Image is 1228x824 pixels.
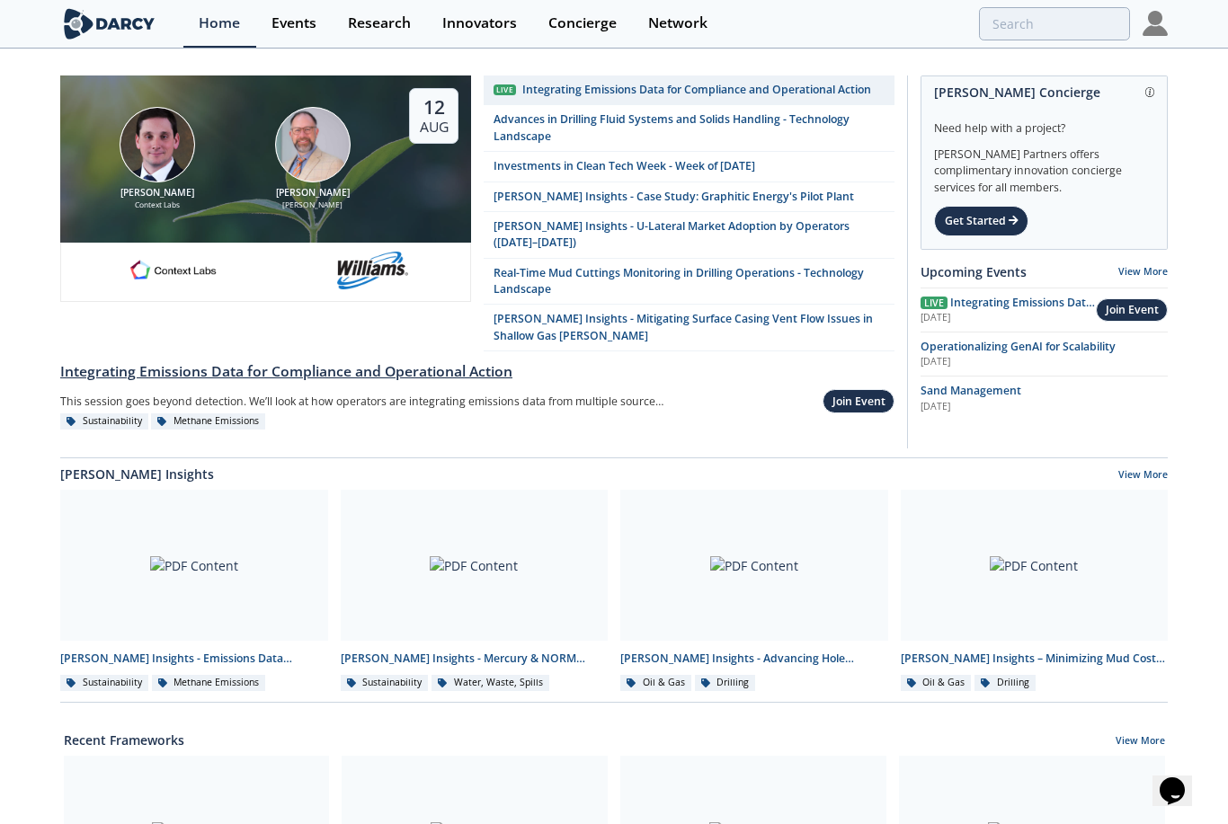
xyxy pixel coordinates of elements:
a: Real-Time Mud Cuttings Monitoring in Drilling Operations - Technology Landscape [484,259,894,306]
div: [PERSON_NAME] Partners offers complimentary innovation concierge services for all members. [934,137,1154,196]
a: PDF Content [PERSON_NAME] Insights - Emissions Data Integration Sustainability Methane Emissions [54,490,334,692]
div: [PERSON_NAME] Concierge [934,76,1154,108]
img: 1682076415445-contextlabs.png [123,252,224,289]
div: Innovators [442,16,517,31]
img: logo-wide.svg [60,8,158,40]
a: Integrating Emissions Data for Compliance and Operational Action [60,351,894,382]
iframe: chat widget [1152,752,1210,806]
div: [PERSON_NAME] Insights - Advancing Hole Cleaning with Automated Cuttings Monitoring [620,651,888,667]
div: Sustainability [60,675,148,691]
a: Sand Management [DATE] [921,383,1168,413]
div: Live [494,84,517,96]
a: [PERSON_NAME] Insights - U-Lateral Market Adoption by Operators ([DATE]–[DATE]) [484,212,894,259]
div: [PERSON_NAME] Insights - Mercury & NORM Detection and [MEDICAL_DATA] [341,651,609,667]
a: Live Integrating Emissions Data for Compliance and Operational Action [484,75,894,105]
a: Nathan Brawn [PERSON_NAME] Context Labs Mark Gebbia [PERSON_NAME] [PERSON_NAME] 12 Aug [60,75,471,351]
div: Concierge [548,16,617,31]
img: Mark Gebbia [275,107,351,182]
a: View More [1118,265,1168,278]
div: Need help with a project? [934,108,1154,137]
div: Aug [420,119,449,137]
a: PDF Content [PERSON_NAME] Insights - Advancing Hole Cleaning with Automated Cuttings Monitoring O... [614,490,894,692]
div: Home [199,16,240,31]
div: Get Started [934,206,1028,236]
div: Network [648,16,707,31]
button: Join Event [823,389,894,413]
a: [PERSON_NAME] Insights [60,465,214,483]
div: Integrating Emissions Data for Compliance and Operational Action [522,82,871,98]
div: Oil & Gas [901,675,972,691]
div: [DATE] [921,311,1096,325]
div: Methane Emissions [152,675,266,691]
div: Join Event [832,394,885,410]
button: Join Event [1096,298,1168,323]
a: Recent Frameworks [64,731,184,749]
a: Live Integrating Emissions Data for Compliance and Operational Action [DATE] [921,295,1096,325]
div: Context Labs [85,199,228,211]
div: Methane Emissions [151,413,265,430]
div: Drilling [695,675,756,691]
a: Advances in Drilling Fluid Systems and Solids Handling - Technology Landscape [484,105,894,152]
div: [PERSON_NAME] [85,186,228,200]
a: Upcoming Events [921,262,1027,281]
span: Integrating Emissions Data for Compliance and Operational Action [921,295,1095,343]
a: View More [1118,468,1168,484]
div: [PERSON_NAME] [241,186,384,200]
div: [PERSON_NAME] Insights - Emissions Data Integration [60,651,328,667]
a: [PERSON_NAME] Insights - Mitigating Surface Casing Vent Flow Issues in Shallow Gas [PERSON_NAME] [484,305,894,351]
img: Nathan Brawn [120,107,195,182]
a: PDF Content [PERSON_NAME] Insights – Minimizing Mud Costs with Automated Fluids Intelligence Oil ... [894,490,1175,692]
div: [DATE] [921,355,1168,369]
div: This session goes beyond detection. We’ll look at how operators are integrating emissions data fr... [60,388,664,413]
a: PDF Content [PERSON_NAME] Insights - Mercury & NORM Detection and [MEDICAL_DATA] Sustainability W... [334,490,615,692]
input: Advanced Search [979,7,1130,40]
img: Profile [1143,11,1168,36]
div: Drilling [974,675,1036,691]
div: Join Event [1106,302,1159,318]
div: Research [348,16,411,31]
div: Sustainability [341,675,429,691]
div: [PERSON_NAME] [241,199,384,211]
div: Oil & Gas [620,675,691,691]
div: Events [271,16,316,31]
div: [DATE] [921,400,1168,414]
div: Water, Waste, Spills [432,675,549,691]
div: [PERSON_NAME] Insights – Minimizing Mud Costs with Automated Fluids Intelligence [901,651,1169,667]
a: [PERSON_NAME] Insights - Case Study: Graphitic Energy's Pilot Plant [484,182,894,212]
img: williams.com.png [337,252,408,289]
div: Integrating Emissions Data for Compliance and Operational Action [60,361,894,383]
span: Operationalizing GenAI for Scalability [921,339,1116,354]
a: Investments in Clean Tech Week - Week of [DATE] [484,152,894,182]
span: Live [921,297,948,309]
a: View More [1116,734,1165,750]
span: Sand Management [921,383,1021,398]
img: information.svg [1145,87,1155,97]
div: 12 [420,95,449,119]
div: Sustainability [60,413,148,430]
a: Operationalizing GenAI for Scalability [DATE] [921,339,1168,369]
